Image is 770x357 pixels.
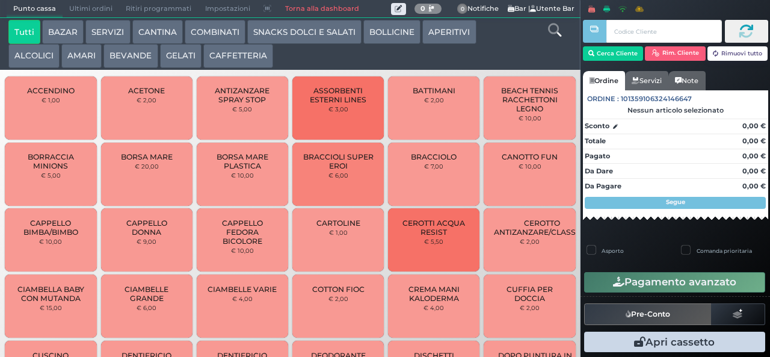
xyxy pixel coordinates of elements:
small: € 2,00 [424,96,444,104]
strong: Da Pagare [585,182,621,190]
small: € 4,00 [232,295,253,302]
small: € 2,00 [520,238,540,245]
span: ASSORBENTI ESTERNI LINES [303,86,374,104]
button: Tutti [8,20,40,44]
a: Note [668,71,705,90]
span: COTTON FIOC [312,285,365,294]
button: CANTINA [132,20,183,44]
span: CAPPELLO DONNA [111,219,182,237]
button: Pagamento avanzato [584,272,765,293]
strong: Sconto [585,121,609,131]
strong: 0,00 € [742,137,766,145]
b: 0 [420,4,425,13]
span: BORRACCIA MINIONS [15,152,87,170]
small: € 5,00 [41,172,61,179]
strong: 0,00 € [742,182,766,190]
small: € 9,00 [137,238,156,245]
div: Nessun articolo selezionato [583,106,768,114]
strong: 0,00 € [742,152,766,160]
input: Codice Cliente [606,20,721,43]
strong: Pagato [585,152,610,160]
span: BRACCIOLI SUPER EROI [303,152,374,170]
a: Ordine [583,71,625,90]
span: CAPPELLO BIMBA/BIMBO [15,219,87,237]
small: € 6,00 [137,304,156,311]
small: € 10,00 [519,114,541,122]
button: CAFFETTERIA [203,44,273,68]
small: € 10,00 [231,172,254,179]
span: Impostazioni [199,1,257,17]
small: € 15,00 [40,304,62,311]
strong: Totale [585,137,606,145]
span: CEROTTO ANTIZANZARE/CLASSICO [494,219,590,237]
span: 101359106324146647 [621,94,692,104]
span: ACCENDINO [27,86,75,95]
span: CARTOLINE [316,219,360,228]
span: CUFFIA PER DOCCIA [494,285,565,303]
small: € 5,50 [424,238,443,245]
span: Ordine : [587,94,619,104]
button: COMBINATI [185,20,245,44]
span: BORSA MARE PLASTICA [207,152,279,170]
span: Ultimi ordini [63,1,119,17]
span: Ritiri programmati [119,1,198,17]
strong: 0,00 € [742,167,766,175]
button: ALCOLICI [8,44,60,68]
button: AMARI [61,44,102,68]
small: € 1,00 [329,229,348,236]
small: € 1,00 [42,96,60,104]
span: CIAMBELLA BABY CON MUTANDA [15,285,87,303]
button: Rim. Cliente [645,46,706,61]
span: BATTIMANI [413,86,455,95]
span: BORSA MARE [121,152,173,161]
button: BEVANDE [103,44,158,68]
label: Comanda prioritaria [697,247,752,255]
small: € 10,00 [519,163,541,170]
button: Cerca Cliente [583,46,644,61]
label: Asporto [602,247,624,255]
span: CIAMBELLE GRANDE [111,285,182,303]
small: € 4,00 [423,304,444,311]
span: BEACH TENNIS RACCHETTONI LEGNO [494,86,565,113]
button: BOLLICINE [363,20,420,44]
button: SNACKS DOLCI E SALATI [247,20,362,44]
small: € 20,00 [135,163,159,170]
a: Torna alla dashboard [278,1,365,17]
span: ANTIZANZARE SPRAY STOP [207,86,279,104]
button: Rimuovi tutto [707,46,768,61]
button: BAZAR [42,20,84,44]
button: GELATI [160,44,202,68]
small: € 2,00 [520,304,540,311]
span: Punto cassa [7,1,63,17]
small: € 6,00 [328,172,348,179]
span: CIAMBELLE VARIE [208,285,277,294]
strong: Segue [666,198,685,206]
span: BRACCIOLO [411,152,457,161]
span: CREMA MANI KALODERMA [398,285,470,303]
span: CAPPELLO FEDORA BICOLORE [207,219,279,246]
button: Apri cassetto [584,332,765,352]
span: CANOTTO FUN [502,152,558,161]
a: Servizi [625,71,668,90]
small: € 7,00 [424,163,443,170]
button: APERITIVI [422,20,476,44]
small: € 2,00 [328,295,348,302]
small: € 3,00 [328,105,348,113]
small: € 2,00 [137,96,156,104]
button: SERVIZI [85,20,130,44]
button: Pre-Conto [584,303,712,325]
small: € 10,00 [39,238,62,245]
small: € 10,00 [231,247,254,254]
span: CEROTTI ACQUA RESIST [398,219,470,237]
strong: Da Dare [585,167,613,175]
span: ACETONE [128,86,165,95]
span: 0 [457,4,468,14]
strong: 0,00 € [742,122,766,130]
small: € 5,00 [232,105,252,113]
